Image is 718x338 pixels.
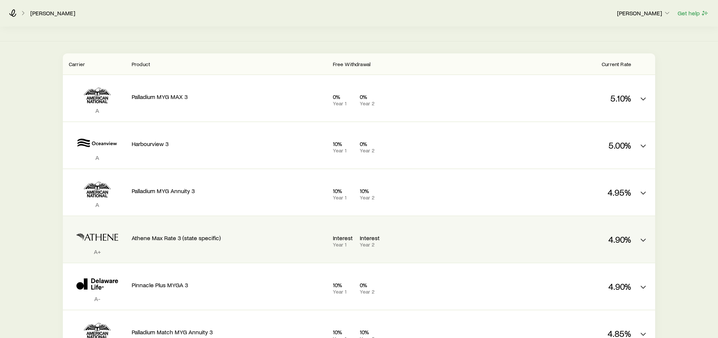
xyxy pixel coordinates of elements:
[360,148,381,154] p: Year 2
[677,9,709,18] button: Get help
[360,93,381,100] p: 0%
[360,289,381,295] p: Year 2
[333,281,354,289] p: 10%
[333,234,354,242] p: Interest
[333,242,354,248] p: Year 1
[333,289,354,295] p: Year 1
[360,195,381,201] p: Year 2
[333,195,354,201] p: Year 1
[132,140,327,148] p: Harbourview 3
[132,93,327,100] p: Palladium MYG MAX 3
[501,281,631,292] p: 4.90%
[333,148,354,154] p: Year 1
[69,248,126,255] p: A+
[333,328,354,336] p: 10%
[69,201,126,208] p: A
[333,140,354,148] p: 10%
[333,187,354,195] p: 10%
[132,61,150,67] span: Product
[501,187,631,198] p: 4.95%
[617,9,671,17] p: [PERSON_NAME]
[132,187,327,195] p: Palladium MYG Annuity 3
[360,187,381,195] p: 10%
[360,234,381,242] p: Interest
[132,281,327,289] p: Pinnacle Plus MYGA 3
[333,93,354,100] p: 0%
[360,140,381,148] p: 0%
[501,140,631,151] p: 5.00%
[30,10,76,17] a: [PERSON_NAME]
[69,107,126,114] p: A
[602,61,631,67] span: Current Rate
[501,234,631,245] p: 4.90%
[360,328,381,336] p: 10%
[360,100,381,106] p: Year 2
[360,242,381,248] p: Year 2
[333,61,371,67] span: Free Withdrawal
[501,93,631,103] p: 5.10%
[69,154,126,161] p: A
[132,328,327,336] p: Palladium Match MYG Annuity 3
[69,295,126,303] p: A-
[132,234,327,242] p: Athene Max Rate 3 (state specific)
[360,281,381,289] p: 0%
[69,61,85,67] span: Carrier
[333,100,354,106] p: Year 1
[617,9,671,18] button: [PERSON_NAME]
